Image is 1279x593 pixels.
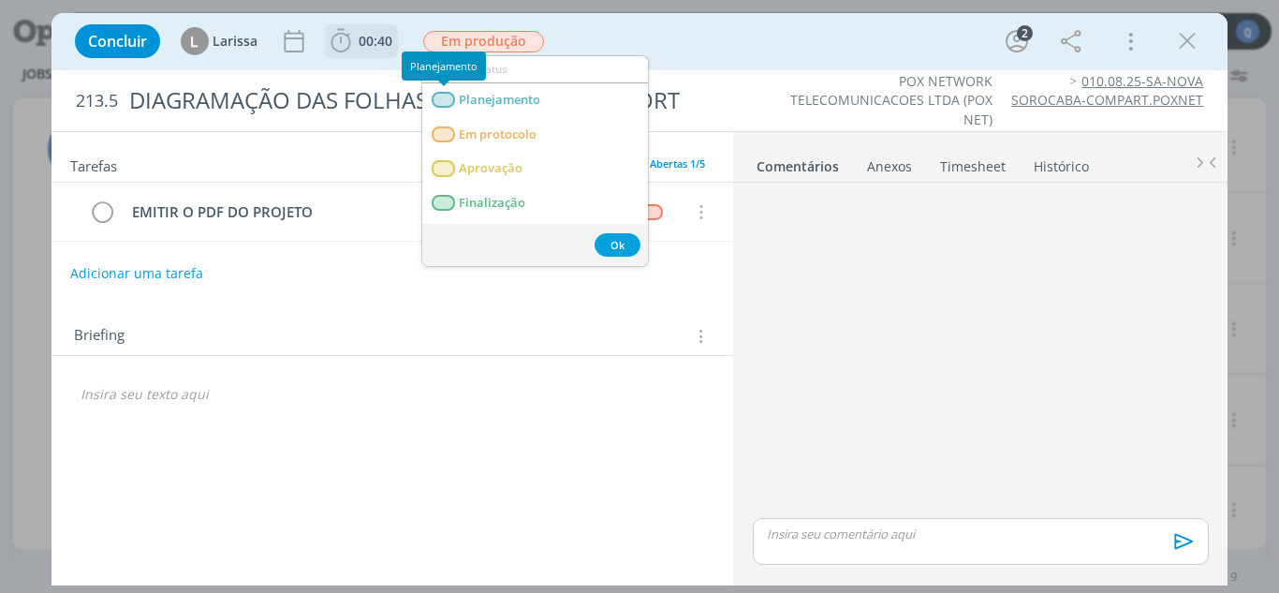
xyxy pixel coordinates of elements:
[1011,72,1203,109] a: 010.08.25-SA-NOVA SOROCABA-COMPART.POXNET
[1017,25,1033,41] div: 2
[402,52,486,81] div: Planejamento
[122,78,726,124] div: DIAGRAMAÇÃO DAS FOLHAS / PRANCHA / VIEWPORT
[88,34,147,49] span: Concluir
[459,93,540,108] span: Planejamento
[70,153,117,175] span: Tarefas
[74,324,125,348] span: Briefing
[75,24,160,58] button: Concluir
[125,200,530,224] div: EMITIR O PDF DO PROJETO
[421,55,649,267] ul: Em produção
[459,127,537,142] span: Em protocolo
[51,13,1228,586] div: dialog
[213,35,257,48] span: Larissa
[69,257,204,290] button: Adicionar uma tarefa
[459,161,522,176] span: Aprovação
[756,149,840,176] a: Comentários
[1033,149,1090,176] a: Histórico
[76,91,118,111] span: 213.5
[423,31,544,52] span: Em produção
[867,157,912,176] div: Anexos
[181,27,257,55] button: LLarissa
[790,72,992,128] a: POX NETWORK TELECOMUNICACOES LTDA (POX NET)
[326,26,397,56] button: 00:40
[650,156,705,170] span: Abertas 1/5
[181,27,209,55] div: L
[459,196,525,211] span: Finalização
[1002,26,1032,56] button: 2
[422,30,545,53] button: Em produção
[939,149,1007,176] a: Timesheet
[595,233,640,257] button: Ok
[422,56,648,82] input: Buscar status
[359,32,392,50] span: 00:40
